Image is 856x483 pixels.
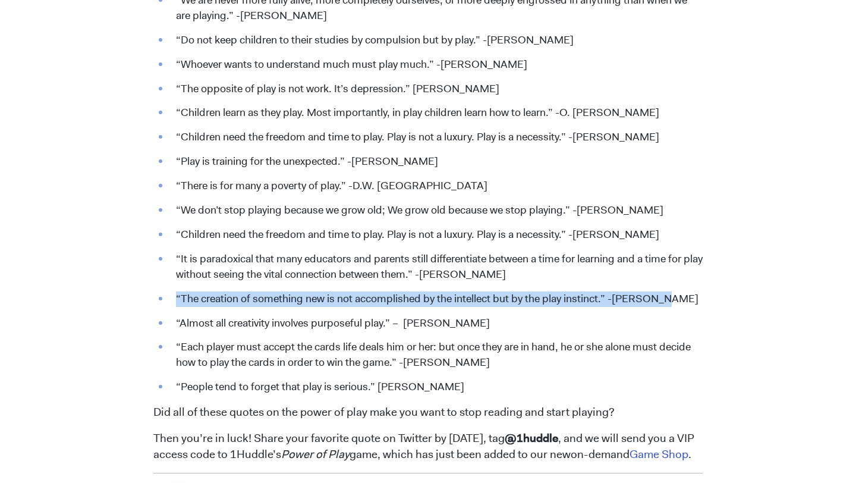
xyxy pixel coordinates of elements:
[153,404,703,421] p: Did all of these quotes on the power of play make you want to stop reading and start playing?
[170,130,703,145] li: “Children need the freedom and time to play. Play is not a luxury. Play is a necessity.” -[PERSON...
[170,57,703,73] li: “Whoever wants to understand much must play much.” -[PERSON_NAME]
[170,379,703,395] li: “People tend to forget that play is serious.” [PERSON_NAME]
[170,154,703,170] li: “Play is training for the unexpected.” -[PERSON_NAME]
[577,447,630,462] span: n-demand
[505,431,558,446] span: @1huddle
[170,252,703,283] li: “It is paradoxical that many educators and parents still differentiate between a time for learnin...
[170,81,703,97] li: “The opposite of play is not work. It’s depression.” [PERSON_NAME]
[170,33,703,48] li: “Do not keep children to their studies by compulsion but by play.” -[PERSON_NAME]
[170,291,703,307] li: “The creation of something new is not accomplished by the intellect but by the play instinct.” -[...
[281,447,350,462] em: Power of Play
[153,431,703,463] p: Then you’re in luck! Share your favorite quote on Twitter by [DATE], tag , and we will send you a...
[170,340,703,371] li: “Each player must accept the cards life deals him or her: but once they are in hand, he or she al...
[170,105,703,121] li: “Children learn as they play. Most importantly, in play children learn how to learn.” -O. [PERSON...
[170,203,703,218] li: “We don’t stop playing because we grow old; We grow old because we stop playing.” -[PERSON_NAME]
[170,316,703,331] li: “Almost all creativity involves purposeful play.” – [PERSON_NAME]
[630,447,688,462] a: Game Shop
[170,178,703,194] li: “There is for many a poverty of play.” -D.W. [GEOGRAPHIC_DATA]
[571,447,577,462] span: o
[170,227,703,243] li: “Children need the freedom and time to play. Play is not a luxury. Play is a necessity.” -[PERSON...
